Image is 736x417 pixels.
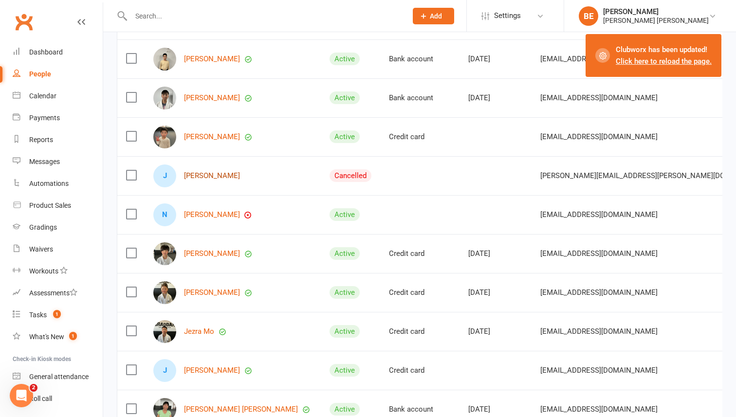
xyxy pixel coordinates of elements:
[184,250,240,258] a: [PERSON_NAME]
[330,208,360,221] div: Active
[184,366,240,375] a: [PERSON_NAME]
[330,91,360,104] div: Active
[184,289,240,297] a: [PERSON_NAME]
[29,395,52,402] div: Roll call
[153,164,176,187] div: Jonas
[153,281,176,304] img: Serena
[13,366,103,388] a: General attendance kiosk mode
[616,44,712,67] div: Clubworx has been updated!
[153,126,176,148] img: Rex
[29,70,51,78] div: People
[13,326,103,348] a: What's New1
[389,94,451,102] div: Bank account
[540,283,658,302] span: [EMAIL_ADDRESS][DOMAIN_NAME]
[389,250,451,258] div: Credit card
[153,320,176,343] img: Jezra
[330,169,371,182] div: Cancelled
[184,172,240,180] a: [PERSON_NAME]
[29,136,53,144] div: Reports
[330,403,360,416] div: Active
[184,94,240,102] a: [PERSON_NAME]
[579,6,598,26] div: BE
[330,53,360,65] div: Active
[468,55,523,63] div: [DATE]
[29,92,56,100] div: Calendar
[13,217,103,238] a: Gradings
[13,238,103,260] a: Waivers
[330,364,360,377] div: Active
[13,63,103,85] a: People
[330,130,360,143] div: Active
[184,211,240,219] a: [PERSON_NAME]
[153,242,176,265] img: Caffrey
[184,405,298,414] a: [PERSON_NAME] [PERSON_NAME]
[13,388,103,410] a: Roll call
[330,286,360,299] div: Active
[13,107,103,129] a: Payments
[468,405,523,414] div: [DATE]
[13,151,103,173] a: Messages
[53,310,61,318] span: 1
[153,359,176,382] div: Jerron
[13,195,103,217] a: Product Sales
[13,41,103,63] a: Dashboard
[184,133,240,141] a: [PERSON_NAME]
[389,327,451,336] div: Credit card
[603,16,709,25] div: [PERSON_NAME] [PERSON_NAME]
[30,384,37,392] span: 2
[540,205,658,224] span: [EMAIL_ADDRESS][DOMAIN_NAME]
[540,89,658,107] span: [EMAIL_ADDRESS][DOMAIN_NAME]
[153,87,176,109] img: Thomas
[468,289,523,297] div: [DATE]
[153,48,176,71] img: WILLIAM
[494,5,521,27] span: Settings
[29,201,71,209] div: Product Sales
[10,384,33,407] iframe: Intercom live chat
[540,50,658,68] span: [EMAIL_ADDRESS][DOMAIN_NAME]
[184,327,214,336] a: Jezra Mo
[29,373,89,381] div: General attendance
[468,94,523,102] div: [DATE]
[540,127,658,146] span: [EMAIL_ADDRESS][DOMAIN_NAME]
[389,366,451,375] div: Credit card
[13,173,103,195] a: Automations
[468,327,523,336] div: [DATE]
[29,223,57,231] div: Gradings
[468,250,523,258] div: [DATE]
[389,405,451,414] div: Bank account
[29,48,63,56] div: Dashboard
[616,57,712,66] a: Click here to reload the page.
[540,244,658,263] span: [EMAIL_ADDRESS][DOMAIN_NAME]
[430,12,442,20] span: Add
[13,85,103,107] a: Calendar
[153,203,176,226] div: Nathan
[29,311,47,319] div: Tasks
[330,247,360,260] div: Active
[13,304,103,326] a: Tasks 1
[29,158,60,165] div: Messages
[29,114,60,122] div: Payments
[12,10,36,34] a: Clubworx
[29,180,69,187] div: Automations
[13,282,103,304] a: Assessments
[184,55,240,63] a: [PERSON_NAME]
[330,325,360,338] div: Active
[540,322,658,341] span: [EMAIL_ADDRESS][DOMAIN_NAME]
[128,9,400,23] input: Search...
[29,289,77,297] div: Assessments
[13,129,103,151] a: Reports
[29,245,53,253] div: Waivers
[13,260,103,282] a: Workouts
[29,333,64,341] div: What's New
[389,55,451,63] div: Bank account
[389,289,451,297] div: Credit card
[540,361,658,380] span: [EMAIL_ADDRESS][DOMAIN_NAME]
[69,332,77,340] span: 1
[389,133,451,141] div: Credit card
[603,7,709,16] div: [PERSON_NAME]
[29,267,58,275] div: Workouts
[413,8,454,24] button: Add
